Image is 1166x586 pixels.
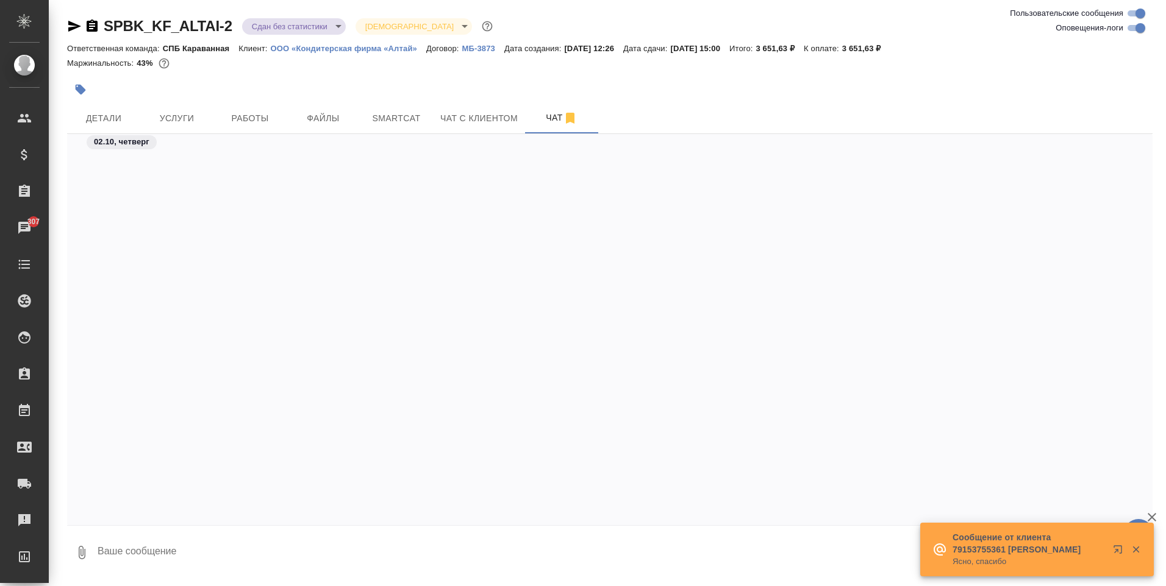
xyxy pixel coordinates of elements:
[74,111,133,126] span: Детали
[1010,7,1123,19] span: Пользовательские сообщения
[623,44,670,53] p: Дата сдачи:
[1123,519,1154,549] button: 🙏
[670,44,729,53] p: [DATE] 15:00
[1106,537,1135,567] button: Открыть в новой вкладке
[356,18,472,35] div: Сдан без статистики
[67,44,163,53] p: Ответственная команда:
[504,44,564,53] p: Дата создания:
[1056,22,1123,34] span: Оповещения-логи
[729,44,756,53] p: Итого:
[426,44,462,53] p: Договор:
[564,44,623,53] p: [DATE] 12:26
[804,44,842,53] p: К оплате:
[953,556,1105,568] p: Ясно, спасибо
[842,44,890,53] p: 3 651,63 ₽
[137,58,156,68] p: 43%
[238,44,270,53] p: Клиент:
[163,44,239,53] p: СПБ Караванная
[294,111,352,126] span: Файлы
[3,213,46,243] a: 307
[563,111,578,125] svg: Отписаться
[953,531,1105,556] p: Сообщение от клиента 79153755361 [PERSON_NAME]
[94,136,149,148] p: 02.10, четверг
[148,111,206,126] span: Услуги
[462,44,504,53] p: МБ-3873
[104,18,232,34] a: SPBK_KF_ALTAI-2
[67,19,82,34] button: Скопировать ссылку для ЯМессенджера
[242,18,346,35] div: Сдан без статистики
[271,43,426,53] a: ООО «Кондитерская фирма «Алтай»
[67,76,94,103] button: Добавить тэг
[756,44,804,53] p: 3 651,63 ₽
[85,19,99,34] button: Скопировать ссылку
[440,111,518,126] span: Чат с клиентом
[367,111,426,126] span: Smartcat
[271,44,426,53] p: ООО «Кондитерская фирма «Алтай»
[362,21,457,32] button: [DEMOGRAPHIC_DATA]
[248,21,331,32] button: Сдан без статистики
[156,55,172,71] button: 700.70 RUB; 12.84 USD;
[1123,544,1148,555] button: Закрыть
[20,216,48,228] span: 307
[221,111,279,126] span: Работы
[67,58,137,68] p: Маржинальность:
[532,110,591,125] span: Чат
[462,43,504,53] a: МБ-3873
